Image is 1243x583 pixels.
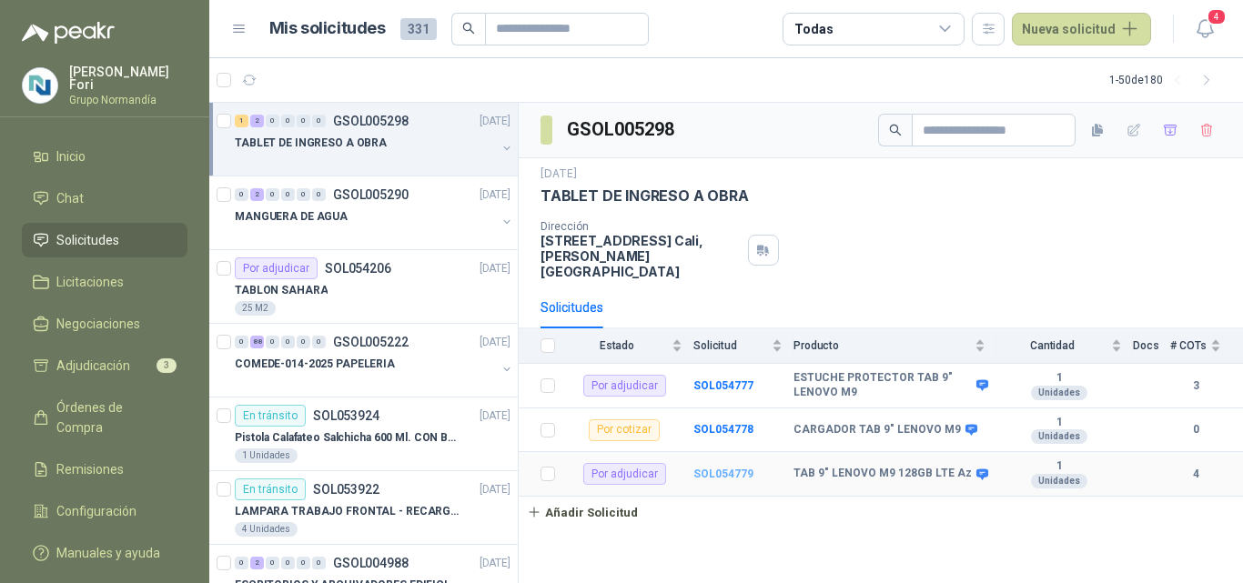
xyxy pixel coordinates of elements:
div: Unidades [1031,474,1087,488]
p: GSOL004988 [333,557,409,569]
span: Inicio [56,146,86,166]
div: Por adjudicar [583,463,666,485]
div: Unidades [1031,386,1087,400]
span: Producto [793,339,971,352]
b: 1 [996,459,1122,474]
b: ESTUCHE PROTECTOR TAB 9" LENOVO M9 [793,371,972,399]
span: Negociaciones [56,314,140,334]
img: Company Logo [23,68,57,103]
div: 0 [297,188,310,201]
div: 2 [250,188,264,201]
div: 0 [281,557,295,569]
div: Por adjudicar [583,375,666,397]
a: Negociaciones [22,307,187,341]
div: Unidades [1031,429,1087,444]
th: Producto [793,328,996,364]
b: 1 [996,416,1122,430]
p: SOL053922 [313,483,379,496]
p: [DATE] [480,334,510,351]
span: Remisiones [56,459,124,479]
span: Solicitud [693,339,768,352]
a: Solicitudes [22,223,187,257]
a: Añadir Solicitud [519,497,1243,528]
div: 0 [235,336,248,348]
b: CARGADOR TAB 9" LENOVO M9 [793,423,961,437]
a: Inicio [22,139,187,174]
div: 1 - 50 de 180 [1109,65,1221,95]
p: [DATE] [480,186,510,204]
h3: GSOL005298 [567,116,677,144]
button: Nueva solicitud [1012,13,1151,45]
img: Logo peakr [22,22,115,44]
p: [STREET_ADDRESS] Cali , [PERSON_NAME][GEOGRAPHIC_DATA] [541,233,741,279]
span: Licitaciones [56,272,124,292]
div: 0 [235,188,248,201]
div: Todas [794,19,833,39]
button: Añadir Solicitud [519,497,646,528]
a: 0 2 0 0 0 0 GSOL005290[DATE] MANGUERA DE AGUA [235,184,514,242]
p: SOL053924 [313,409,379,422]
div: 0 [281,336,295,348]
div: 0 [235,557,248,569]
p: Dirección [541,220,741,233]
span: Adjudicación [56,356,130,376]
a: Remisiones [22,452,187,487]
th: Docs [1133,328,1170,364]
b: 4 [1170,466,1221,483]
div: 4 Unidades [235,522,298,537]
p: MANGUERA DE AGUA [235,208,348,226]
p: [DATE] [541,166,577,183]
b: 3 [1170,377,1221,395]
p: [DATE] [480,555,510,572]
div: 0 [312,557,326,569]
p: TABLET DE INGRESO A OBRA [235,135,387,152]
div: 25 M2 [235,301,276,316]
a: Configuración [22,494,187,528]
a: Chat [22,181,187,216]
a: SOL054778 [693,423,753,436]
p: GSOL005222 [333,336,409,348]
div: 1 Unidades [235,448,298,463]
div: 2 [250,557,264,569]
div: Solicitudes [541,297,603,317]
b: 0 [1170,421,1221,438]
div: 0 [312,115,326,127]
div: 88 [250,336,264,348]
a: SOL054779 [693,467,753,480]
div: 0 [297,115,310,127]
p: Pistola Calafateo Salchicha 600 Ml. CON BOQUILLA [235,429,461,447]
p: TABLON SAHARA [235,282,328,299]
p: SOL054206 [325,262,391,275]
p: Grupo Normandía [69,95,187,106]
span: Manuales y ayuda [56,543,160,563]
div: 0 [281,188,295,201]
p: [DATE] [480,113,510,130]
a: SOL054777 [693,379,753,392]
h1: Mis solicitudes [269,15,386,42]
span: Cantidad [996,339,1107,352]
span: search [462,22,475,35]
a: En tránsitoSOL053924[DATE] Pistola Calafateo Salchicha 600 Ml. CON BOQUILLA1 Unidades [209,397,518,471]
p: COMEDE-014-2025 PAPELERIA [235,356,395,373]
a: Licitaciones [22,265,187,299]
div: 0 [312,336,326,348]
span: Configuración [56,501,136,521]
a: En tránsitoSOL053922[DATE] LAMPARA TRABAJO FRONTAL - RECARGABLE4 Unidades [209,471,518,545]
a: Órdenes de Compra [22,390,187,445]
div: 0 [266,115,279,127]
p: GSOL005298 [333,115,409,127]
p: GSOL005290 [333,188,409,201]
a: 1 2 0 0 0 0 GSOL005298[DATE] TABLET DE INGRESO A OBRA [235,110,514,168]
button: 4 [1188,13,1221,45]
div: 1 [235,115,248,127]
span: 4 [1207,8,1227,25]
div: 2 [250,115,264,127]
a: Por adjudicarSOL054206[DATE] TABLON SAHARA25 M2 [209,250,518,324]
span: Solicitudes [56,230,119,250]
span: 331 [400,18,437,40]
div: 0 [297,336,310,348]
div: 0 [281,115,295,127]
